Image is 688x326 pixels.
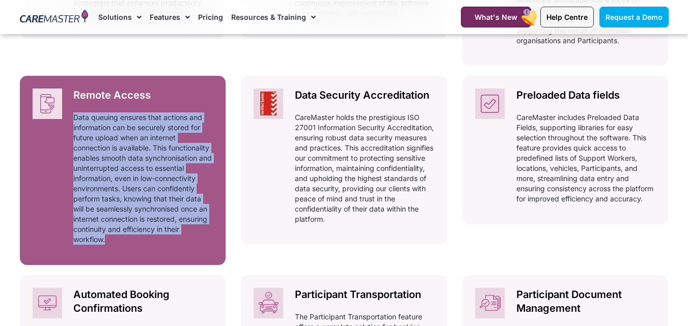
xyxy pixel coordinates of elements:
[599,7,669,27] a: Request a Demo
[33,288,62,318] img: CareMaster NDIS CRM's Automated Booking Confirmations: Administrator Feature - for booking confir...
[516,112,656,204] p: CareMaster includes Preloaded Data Fields, supporting libraries for easy selection throughout the...
[73,112,213,245] p: Data queuing ensures that actions and information can be securely stored for future upload when a...
[546,13,588,21] span: Help Centre
[516,88,656,102] h2: Preloaded Data fields
[516,288,656,315] h2: Participant Document Management
[475,288,505,318] img: CareMaster's NDIS CRM Participant Document Management simplifies secure document handling and acc...
[254,88,283,119] img: CareMaster NDIS CRM’s Data Security Accreditation: Administrator, Support Worker, Participant – I...
[475,88,505,119] img: CareMaster NDIS software streamlines data entry with preloaded fields, enhancing the user experie...
[295,88,434,102] h2: Data Security Accreditation
[33,88,62,119] img: CareMaster NDIS CRM enables remote access and offline functionality, for uninterrupted service de...
[475,13,517,21] span: What's New
[73,288,213,315] h2: Automated Booking Confirmations
[20,10,89,25] img: CareMaster Logo
[73,88,213,102] h2: Remote Access
[295,112,434,224] p: CareMaster holds the prestigious ISO 27001 Information Security Accreditation, ensuring robust da...
[540,7,594,27] a: Help Centre
[295,288,434,302] h2: Participant Transportation
[461,7,531,27] a: What's New
[606,13,663,21] span: Request a Demo
[254,288,283,318] img: CareMaster NDIS software tracks participant transportation costs, with seamless management of tra...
